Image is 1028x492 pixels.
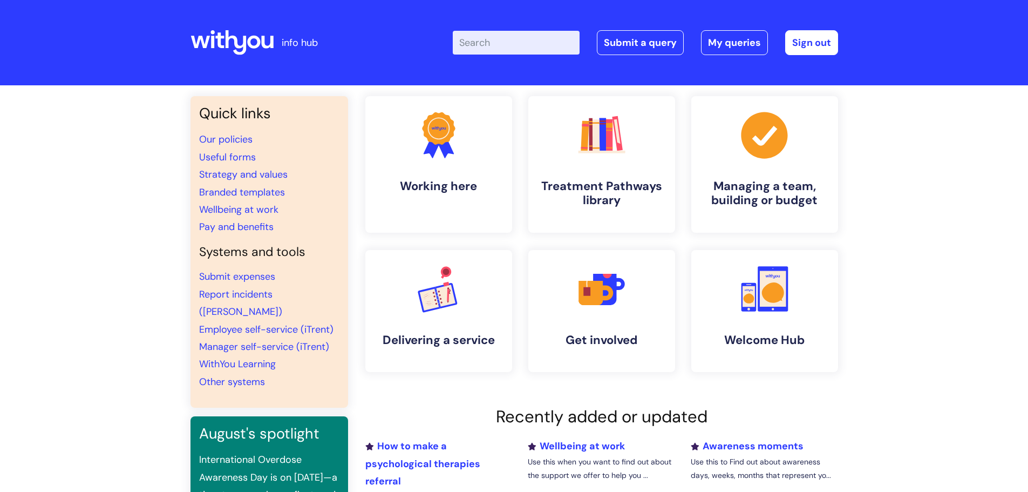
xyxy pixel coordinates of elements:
[365,440,480,488] a: How to make a psychological therapies referral
[537,179,666,208] h4: Treatment Pathways library
[199,425,339,442] h3: August's spotlight
[199,151,256,164] a: Useful forms
[691,440,804,453] a: Awareness moments
[453,31,580,55] input: Search
[199,105,339,122] h3: Quick links
[691,96,838,233] a: Managing a team, building or budget
[453,30,838,55] div: | -
[528,250,675,372] a: Get involved
[199,323,333,336] a: Employee self-service (iTrent)
[199,358,276,370] a: WithYou Learning
[374,179,503,193] h4: Working here
[199,270,275,283] a: Submit expenses
[199,375,265,388] a: Other systems
[537,333,666,347] h4: Get involved
[199,203,278,216] a: Wellbeing at work
[691,455,838,482] p: Use this to Find out about awareness days, weeks, months that represent yo...
[528,455,675,482] p: Use this when you want to find out about the support we offer to help you ...
[701,30,768,55] a: My queries
[365,407,838,427] h2: Recently added or updated
[700,333,829,347] h4: Welcome Hub
[597,30,684,55] a: Submit a query
[199,340,329,353] a: Manager self-service (iTrent)
[528,96,675,233] a: Treatment Pathways library
[199,133,253,146] a: Our policies
[199,186,285,199] a: Branded templates
[199,245,339,260] h4: Systems and tools
[700,179,829,208] h4: Managing a team, building or budget
[199,168,288,181] a: Strategy and values
[282,34,318,51] p: info hub
[365,96,512,233] a: Working here
[365,250,512,372] a: Delivering a service
[199,220,274,233] a: Pay and benefits
[691,250,838,372] a: Welcome Hub
[528,440,625,453] a: Wellbeing at work
[785,30,838,55] a: Sign out
[374,333,503,347] h4: Delivering a service
[199,288,282,318] a: Report incidents ([PERSON_NAME])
